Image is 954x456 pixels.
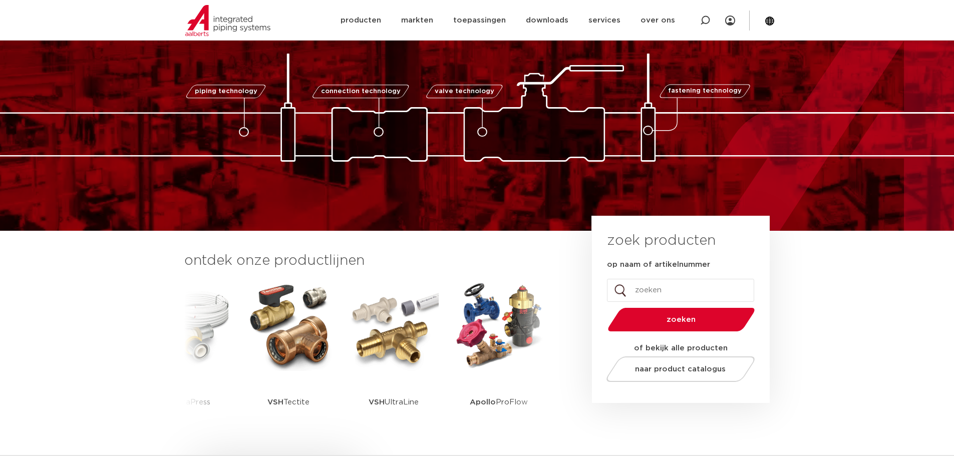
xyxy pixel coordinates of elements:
[668,88,742,95] span: fastening technology
[184,251,558,271] h3: ontdek onze productlijnen
[470,398,496,406] strong: Apollo
[607,231,716,251] h3: zoek producten
[195,88,257,95] span: piping technology
[470,371,528,433] p: ProFlow
[267,398,283,406] strong: VSH
[603,356,757,382] a: naar product catalogus
[369,398,385,406] strong: VSH
[435,88,494,95] span: valve technology
[243,281,334,433] a: VSHTectite
[321,88,400,95] span: connection technology
[369,371,419,433] p: UltraLine
[634,344,728,352] strong: of bekijk alle producten
[607,279,754,302] input: zoeken
[603,307,759,332] button: zoeken
[267,371,309,433] p: Tectite
[607,260,710,270] label: op naam of artikelnummer
[454,281,544,433] a: ApolloProFlow
[633,316,729,323] span: zoeken
[635,365,726,373] span: naar product catalogus
[349,281,439,433] a: VSHUltraLine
